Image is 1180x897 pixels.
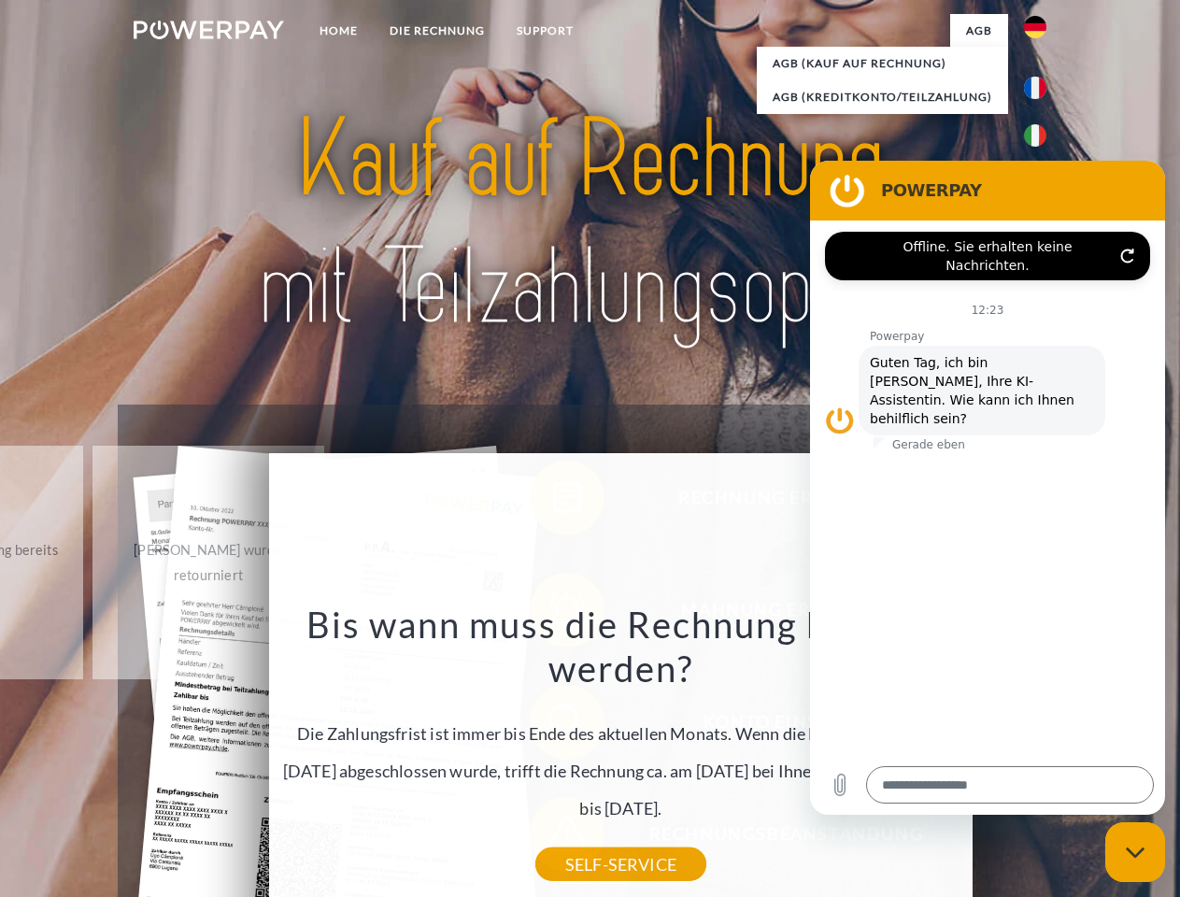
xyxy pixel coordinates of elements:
div: Die Zahlungsfrist ist immer bis Ende des aktuellen Monats. Wenn die Bestellung z.B. am [DATE] abg... [280,602,962,864]
a: agb [950,14,1008,48]
img: title-powerpay_de.svg [178,90,1002,358]
img: de [1024,16,1046,38]
a: AGB (Kreditkonto/Teilzahlung) [757,80,1008,114]
a: SUPPORT [501,14,590,48]
iframe: Messaging-Fenster [810,161,1165,815]
a: DIE RECHNUNG [374,14,501,48]
iframe: Schaltfläche zum Öffnen des Messaging-Fensters; Konversation läuft [1105,822,1165,882]
img: it [1024,124,1046,147]
h3: Bis wann muss die Rechnung bezahlt werden? [280,602,962,691]
div: [PERSON_NAME] wurde retourniert [104,537,314,588]
img: logo-powerpay-white.svg [134,21,284,39]
a: Home [304,14,374,48]
a: AGB (Kauf auf Rechnung) [757,47,1008,80]
img: fr [1024,77,1046,99]
a: SELF-SERVICE [535,847,706,881]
